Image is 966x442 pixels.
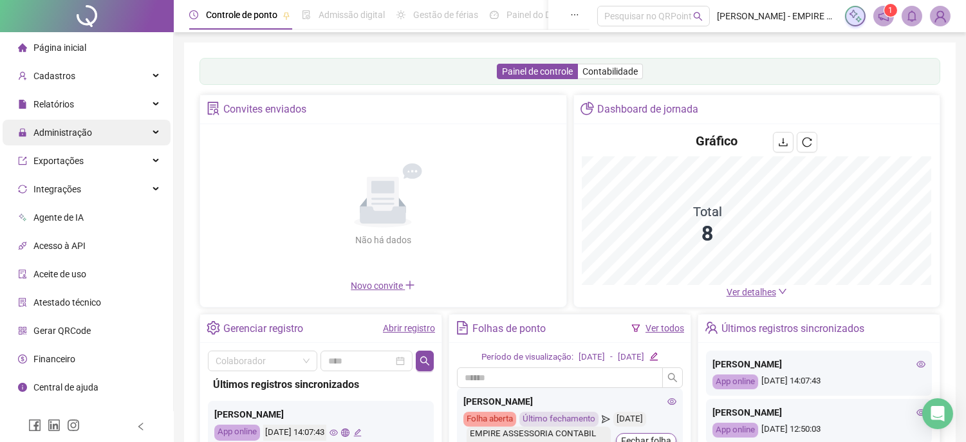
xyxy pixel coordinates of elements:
span: global [341,428,349,437]
span: team [705,321,718,335]
span: plus [405,280,415,290]
span: dollar [18,355,27,364]
span: file [18,100,27,109]
span: sun [396,10,405,19]
span: clock-circle [189,10,198,19]
div: - [610,351,613,364]
div: Não há dados [324,233,442,247]
span: eye [916,408,925,417]
span: Atestado técnico [33,297,101,308]
span: filter [631,324,640,333]
span: Página inicial [33,42,86,53]
span: facebook [28,419,41,432]
span: dashboard [490,10,499,19]
span: Relatórios [33,99,74,109]
span: download [778,137,788,147]
span: 1 [889,6,893,15]
span: Administração [33,127,92,138]
span: Painel do DP [506,10,557,20]
div: Dashboard de jornada [597,98,698,120]
span: Novo convite [351,281,415,291]
span: instagram [67,419,80,432]
span: [PERSON_NAME] - EMPIRE ASSESSORIA CONTÁBIL LTDA [718,9,838,23]
span: reload [802,137,812,147]
span: pushpin [283,12,290,19]
span: home [18,43,27,52]
span: Exportações [33,156,84,166]
span: Gestão de férias [413,10,478,20]
div: App online [712,423,758,437]
div: App online [712,374,758,389]
div: Folhas de ponto [472,318,546,340]
span: pie-chart [581,102,594,115]
span: down [778,287,787,296]
h4: Gráfico [696,132,738,150]
span: search [667,373,678,383]
div: Últimos registros sincronizados [721,318,864,340]
div: App online [214,425,260,441]
span: Controle de ponto [206,10,277,20]
a: Ver detalhes down [727,287,787,297]
span: file-text [456,321,469,335]
div: Open Intercom Messenger [922,398,953,429]
span: Gerar QRCode [33,326,91,336]
div: Período de visualização: [481,351,573,364]
span: info-circle [18,383,27,392]
span: Contabilidade [582,66,638,77]
div: Folha aberta [463,412,516,427]
sup: 1 [884,4,897,17]
div: [PERSON_NAME] [712,357,925,371]
span: edit [353,428,362,437]
span: linkedin [48,419,60,432]
span: Aceite de uso [33,269,86,279]
span: Agente de IA [33,212,84,223]
span: Acesso à API [33,241,86,251]
span: eye [916,360,925,369]
span: solution [207,102,220,115]
span: Central de ajuda [33,382,98,392]
a: Abrir registro [383,323,435,333]
span: notification [878,10,889,22]
a: Ver todos [646,323,684,333]
div: [PERSON_NAME] [214,407,427,421]
div: Convites enviados [223,98,306,120]
div: [DATE] 12:50:03 [712,423,925,437]
span: export [18,156,27,165]
span: Admissão digital [319,10,385,20]
div: [PERSON_NAME] [712,405,925,419]
div: Último fechamento [519,412,599,427]
span: search [420,356,430,366]
span: file-done [302,10,311,19]
span: Ver detalhes [727,287,776,297]
span: solution [18,298,27,307]
div: [DATE] [579,351,605,364]
img: sparkle-icon.fc2bf0ac1784a2077858766a79e2daf3.svg [848,9,862,23]
span: Clube QR - Beneficios [33,410,118,421]
span: lock [18,128,27,137]
span: left [136,422,145,431]
div: [DATE] [618,351,644,364]
div: Últimos registros sincronizados [213,376,429,392]
span: send [602,412,610,427]
div: [DATE] 14:07:43 [263,425,326,441]
span: edit [649,352,658,360]
span: sync [18,185,27,194]
span: qrcode [18,326,27,335]
span: eye [667,397,676,406]
span: setting [207,321,220,335]
span: audit [18,270,27,279]
div: Gerenciar registro [223,318,303,340]
span: Integrações [33,184,81,194]
div: [DATE] [613,412,646,427]
span: ellipsis [570,10,579,19]
img: 25359 [931,6,950,26]
div: [DATE] 14:07:43 [712,374,925,389]
span: eye [330,428,338,437]
span: Financeiro [33,354,75,364]
div: [PERSON_NAME] [463,394,676,409]
span: bell [906,10,918,22]
span: Cadastros [33,71,75,81]
span: api [18,241,27,250]
span: Painel de controle [502,66,573,77]
span: user-add [18,71,27,80]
